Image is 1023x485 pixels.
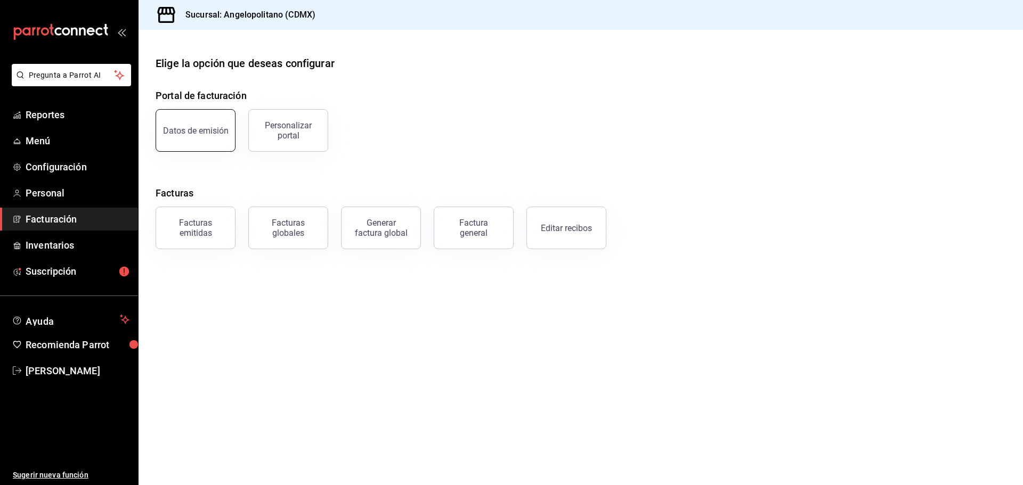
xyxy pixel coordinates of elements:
h3: Sucursal: Angelopolitano (CDMX) [177,9,315,21]
button: Datos de emisión [156,109,236,152]
div: Personalizar portal [255,120,321,141]
span: Facturación [26,212,129,226]
button: Editar recibos [526,207,606,249]
div: Facturas globales [255,218,321,238]
span: Inventarios [26,238,129,252]
span: Reportes [26,108,129,122]
span: Suscripción [26,264,129,278]
span: Configuración [26,160,129,174]
button: Facturas emitidas [156,207,236,249]
button: Factura general [434,207,514,249]
span: Recomienda Parrot [26,338,129,352]
span: Menú [26,134,129,148]
h4: Facturas [156,186,1006,200]
span: Sugerir nueva función [13,470,129,481]
div: Generar factura global [354,218,408,238]
div: Facturas emitidas [163,218,229,238]
span: Ayuda [26,313,116,326]
div: Factura general [447,218,500,238]
a: Pregunta a Parrot AI [7,77,131,88]
button: Pregunta a Parrot AI [12,64,131,86]
div: Editar recibos [541,223,592,233]
div: Datos de emisión [163,126,229,136]
button: Facturas globales [248,207,328,249]
span: [PERSON_NAME] [26,364,129,378]
h4: Portal de facturación [156,88,1006,103]
button: Personalizar portal [248,109,328,152]
button: Generar factura global [341,207,421,249]
div: Elige la opción que deseas configurar [156,55,335,71]
button: open_drawer_menu [117,28,126,36]
span: Personal [26,186,129,200]
span: Pregunta a Parrot AI [29,70,115,81]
